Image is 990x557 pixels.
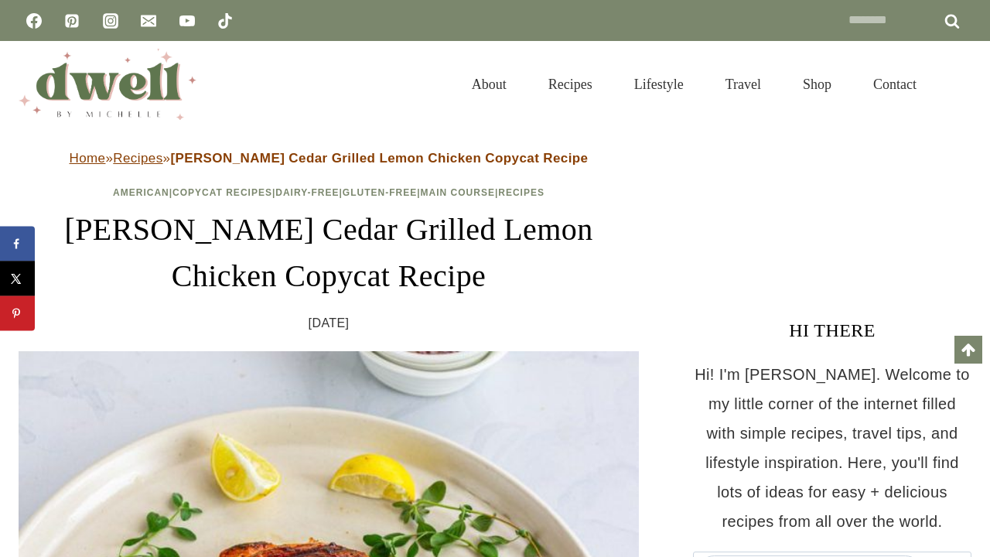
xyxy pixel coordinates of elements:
time: [DATE] [309,312,350,335]
button: View Search Form [945,71,971,97]
a: Pinterest [56,5,87,36]
a: Recipes [498,187,544,198]
a: Recipes [527,57,613,111]
nav: Primary Navigation [451,57,937,111]
a: About [451,57,527,111]
a: TikTok [210,5,241,36]
h3: HI THERE [693,316,971,344]
a: Recipes [113,151,162,166]
a: Lifestyle [613,57,705,111]
h1: [PERSON_NAME] Cedar Grilled Lemon Chicken Copycat Recipe [19,207,639,299]
p: Hi! I'm [PERSON_NAME]. Welcome to my little corner of the internet filled with simple recipes, tr... [693,360,971,536]
a: Contact [852,57,937,111]
a: Instagram [95,5,126,36]
a: Home [70,151,106,166]
img: DWELL by michelle [19,49,196,120]
a: Main Course [421,187,495,198]
span: | | | | | [113,187,544,198]
a: Dairy-Free [275,187,339,198]
a: American [113,187,169,198]
a: Scroll to top [954,336,982,364]
span: » » [70,151,589,166]
a: Gluten-Free [343,187,417,198]
a: YouTube [172,5,203,36]
a: Copycat Recipes [172,187,272,198]
strong: [PERSON_NAME] Cedar Grilled Lemon Chicken Copycat Recipe [170,151,588,166]
a: Facebook [19,5,49,36]
a: Travel [705,57,782,111]
a: Email [133,5,164,36]
a: Shop [782,57,852,111]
